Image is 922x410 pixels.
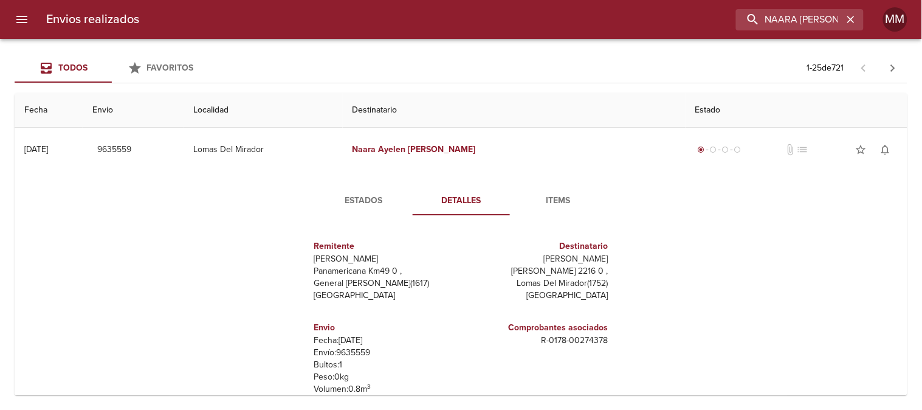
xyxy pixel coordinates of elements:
[686,93,907,128] th: Estado
[24,144,48,155] div: [DATE]
[784,144,796,156] span: No tiene documentos adjuntos
[420,193,503,209] span: Detalles
[736,9,843,30] input: buscar
[849,137,873,162] button: Agregar a favoritos
[734,146,741,153] span: radio_button_unchecked
[878,54,907,83] span: Pagina siguiente
[368,383,371,391] sup: 3
[15,93,83,128] th: Fecha
[58,63,88,73] span: Todos
[314,253,456,265] p: [PERSON_NAME]
[46,10,139,29] h6: Envios realizados
[466,335,608,347] p: R - 0178 - 00274378
[849,61,878,74] span: Pagina anterior
[147,63,194,73] span: Favoritos
[315,186,607,215] div: Tabs detalle de guia
[314,371,456,383] p: Peso: 0 kg
[314,383,456,395] p: Volumen: 0.8 m
[343,93,686,128] th: Destinatario
[807,62,844,74] p: 1 - 25 de 721
[314,290,456,302] p: [GEOGRAPHIC_DATA]
[15,54,209,83] div: Tabs Envios
[883,7,907,32] div: MM
[698,146,705,153] span: radio_button_checked
[314,277,456,290] p: General [PERSON_NAME] ( 1617 )
[466,265,608,277] p: [PERSON_NAME] 2216 0 ,
[314,335,456,347] p: Fecha: [DATE]
[466,253,608,265] p: [PERSON_NAME]
[466,240,608,253] h6: Destinatario
[466,321,608,335] h6: Comprobantes asociados
[722,146,729,153] span: radio_button_unchecked
[466,277,608,290] p: Lomas Del Mirador ( 1752 )
[379,144,406,155] em: Ayelen
[466,290,608,302] p: [GEOGRAPHIC_DATA]
[873,137,898,162] button: Activar notificaciones
[97,142,131,158] span: 9635559
[796,144,808,156] span: No tiene pedido asociado
[184,128,343,172] td: Lomas Del Mirador
[83,93,184,128] th: Envio
[323,193,405,209] span: Estados
[92,139,136,161] button: 9635559
[314,347,456,359] p: Envío: 9635559
[883,7,907,32] div: Abrir información de usuario
[7,5,36,34] button: menu
[314,321,456,335] h6: Envio
[855,144,867,156] span: star_border
[314,359,456,371] p: Bultos: 1
[517,193,600,209] span: Items
[695,144,744,156] div: Generado
[879,144,892,156] span: notifications_none
[314,240,456,253] h6: Remitente
[408,144,476,155] em: [PERSON_NAME]
[710,146,717,153] span: radio_button_unchecked
[353,144,376,155] em: Naara
[184,93,343,128] th: Localidad
[314,265,456,277] p: Panamericana Km49 0 ,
